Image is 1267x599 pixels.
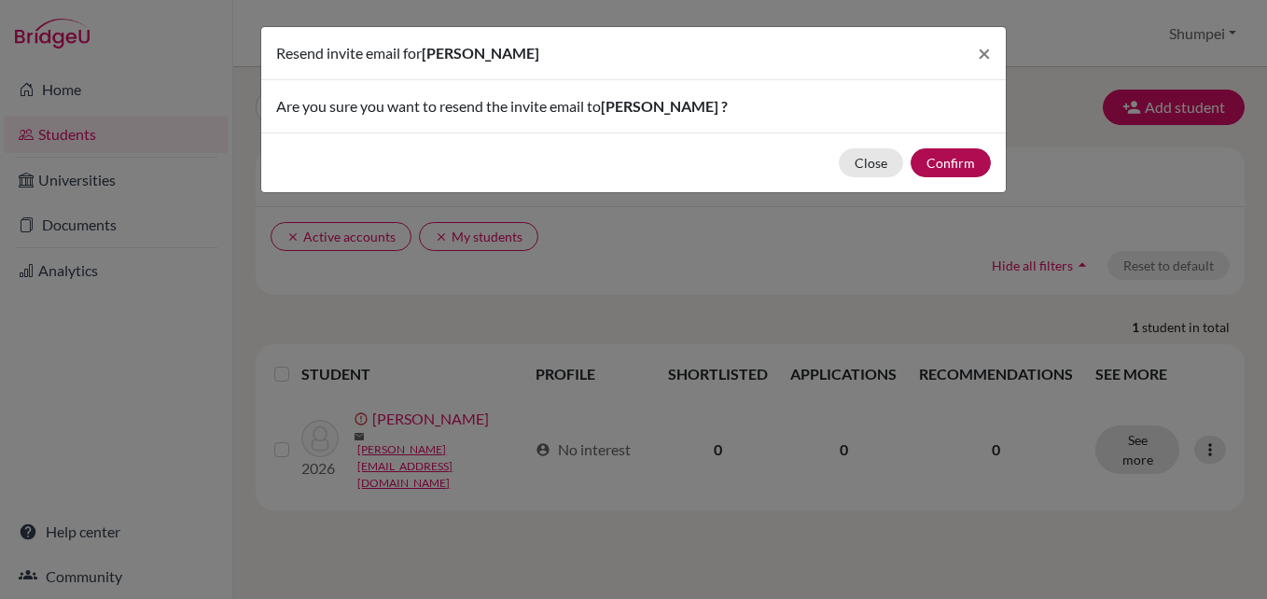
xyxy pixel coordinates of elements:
span: [PERSON_NAME] [422,44,539,62]
button: Close [839,148,903,177]
span: × [978,39,991,66]
span: [PERSON_NAME] ? [601,97,728,115]
button: Close [963,27,1006,79]
button: Confirm [911,148,991,177]
p: Are you sure you want to resend the invite email to [276,95,991,118]
span: Resend invite email for [276,44,422,62]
